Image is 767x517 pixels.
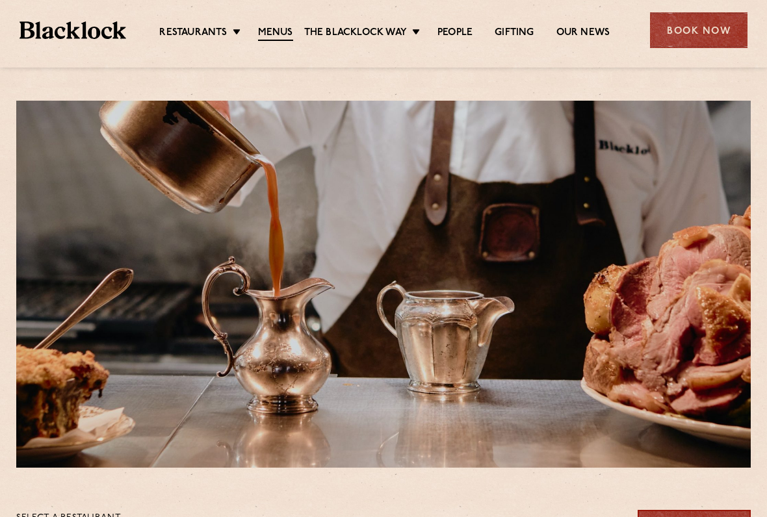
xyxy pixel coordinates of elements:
a: Gifting [495,27,534,40]
a: Restaurants [159,27,227,40]
a: The Blacklock Way [304,27,407,40]
a: People [437,27,473,40]
a: Menus [258,27,293,41]
div: Book Now [650,12,747,48]
img: BL_Textured_Logo-footer-cropped.svg [19,21,126,40]
a: Our News [556,27,610,40]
